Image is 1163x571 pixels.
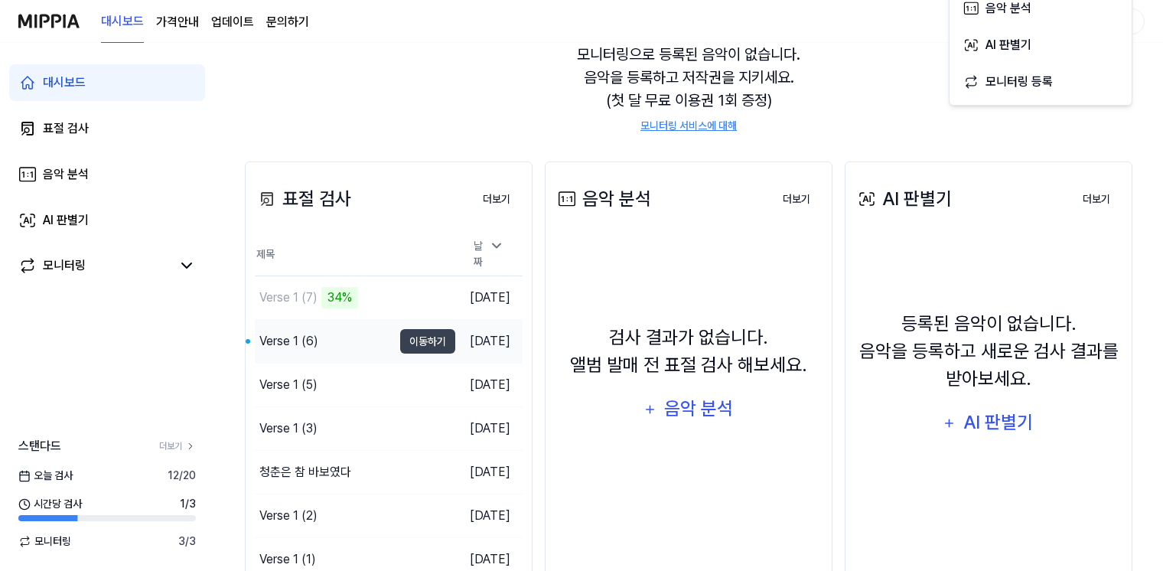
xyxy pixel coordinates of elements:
[570,324,807,379] div: 검사 결과가 없습니다. 앨범 발매 전 표절 검사 해보세요.
[259,463,351,481] div: 청춘은 참 바보였다
[259,507,318,525] div: Verse 1 (2)
[18,533,71,550] span: 모니터링
[956,25,1126,62] button: AI 판별기
[259,289,318,307] div: Verse 1 (7)
[640,118,737,134] a: 모니터링 서비스에 대해
[259,332,318,351] div: Verse 1 (6)
[855,185,952,213] div: AI 판별기
[985,35,1119,55] div: AI 판별기
[770,184,823,215] button: 더보기
[259,419,318,438] div: Verse 1 (3)
[18,437,61,455] span: 스탠다드
[159,439,196,453] a: 더보기
[18,496,82,512] span: 시간당 검사
[455,320,523,364] td: [DATE]
[43,256,86,275] div: 모니터링
[43,119,89,138] div: 표절 검사
[634,391,744,428] button: 음악 분석
[555,185,651,213] div: 음악 분석
[962,408,1035,437] div: AI 판별기
[255,233,455,276] th: 제목
[455,407,523,451] td: [DATE]
[1070,184,1122,215] button: 더보기
[455,494,523,538] td: [DATE]
[156,13,199,31] button: 가격안내
[985,72,1119,92] div: 모니터링 등록
[245,24,1132,152] div: 모니터링으로 등록된 음악이 없습니다. 음악을 등록하고 저작권을 지키세요. (첫 달 무료 이용권 1회 증정)
[43,73,86,92] div: 대시보드
[455,276,523,320] td: [DATE]
[471,183,523,215] a: 더보기
[455,451,523,494] td: [DATE]
[180,496,196,512] span: 1 / 3
[259,376,318,394] div: Verse 1 (5)
[770,183,823,215] a: 더보기
[662,394,735,423] div: 음악 분석
[956,62,1126,99] button: 모니터링 등록
[9,156,205,193] a: 음악 분석
[266,13,309,31] a: 문의하기
[1070,183,1122,215] a: 더보기
[855,310,1122,393] div: 등록된 음악이 없습니다. 음악을 등록하고 새로운 검사 결과를 받아보세요.
[18,256,171,275] a: 모니터링
[933,405,1044,442] button: AI 판별기
[467,233,510,275] div: 날짜
[9,110,205,147] a: 표절 검사
[18,468,73,484] span: 오늘 검사
[168,468,196,484] span: 12 / 20
[43,165,89,184] div: 음악 분석
[43,211,89,230] div: AI 판별기
[259,550,316,569] div: Verse 1 (1)
[400,329,455,354] button: 이동하기
[471,184,523,215] button: 더보기
[321,287,358,308] div: 34%
[455,364,523,407] td: [DATE]
[255,185,351,213] div: 표절 검사
[9,202,205,239] a: AI 판별기
[9,64,205,101] a: 대시보드
[211,13,254,31] a: 업데이트
[178,533,196,550] span: 3 / 3
[101,1,144,43] a: 대시보드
